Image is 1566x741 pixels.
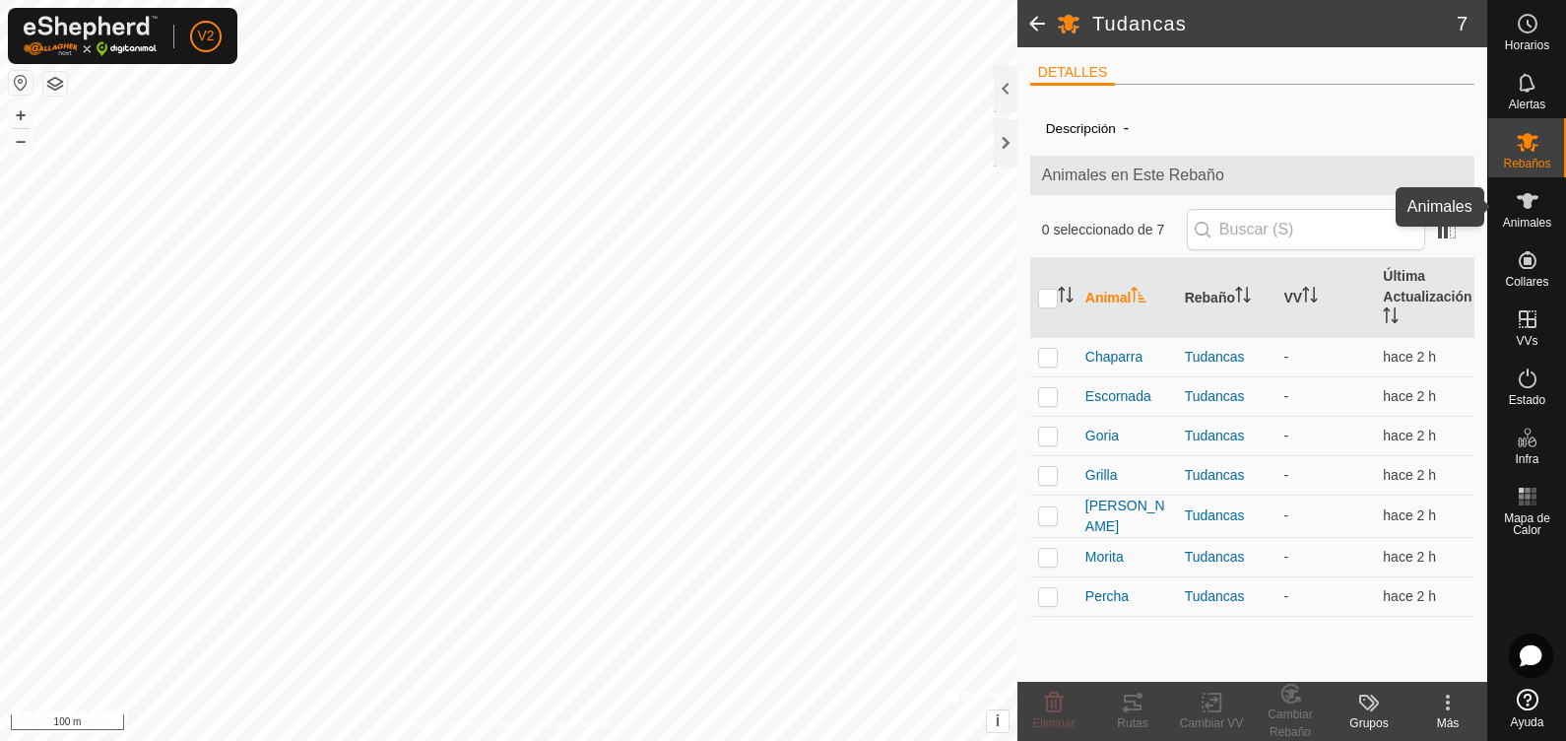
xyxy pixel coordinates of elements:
[1283,549,1288,565] app-display-virtual-paddock-transition: -
[9,129,33,153] button: –
[1116,111,1137,144] span: -
[1493,512,1561,536] span: Mapa de Calor
[1283,388,1288,404] app-display-virtual-paddock-transition: -
[1511,716,1544,728] span: Ayuda
[1251,706,1330,741] div: Cambiar Rebaño
[43,72,67,96] button: Capas del Mapa
[1383,588,1436,604] span: 15 ago 2025, 11:08
[1093,714,1172,732] div: Rutas
[1330,714,1408,732] div: Grupos
[407,715,520,733] a: Política de Privacidad
[1509,99,1545,110] span: Alertas
[1185,347,1269,368] div: Tudancas
[1515,453,1538,465] span: Infra
[1092,12,1457,35] h2: Tudancas
[1042,220,1187,240] span: 0 seleccionado de 7
[1283,349,1288,365] app-display-virtual-paddock-transition: -
[996,712,1000,729] span: i
[1085,496,1169,537] span: [PERSON_NAME]
[1185,426,1269,446] div: Tudancas
[1457,9,1468,38] span: 7
[1283,428,1288,443] app-display-virtual-paddock-transition: -
[1085,547,1124,568] span: Morita
[197,26,214,46] span: V2
[1032,716,1075,730] span: Eliminar
[1505,39,1549,51] span: Horarios
[1235,290,1251,305] p-sorticon: Activar para ordenar
[1085,465,1118,486] span: Grilla
[1283,507,1288,523] app-display-virtual-paddock-transition: -
[24,16,158,56] img: Logo Gallagher
[1042,164,1463,187] span: Animales en Este Rebaño
[1177,258,1276,338] th: Rebaño
[1058,290,1074,305] p-sorticon: Activar para ordenar
[1503,158,1550,169] span: Rebaños
[1302,290,1318,305] p-sorticon: Activar para ordenar
[1185,505,1269,526] div: Tudancas
[1383,428,1436,443] span: 15 ago 2025, 11:09
[1516,335,1537,347] span: VVs
[1383,310,1399,326] p-sorticon: Activar para ordenar
[1172,714,1251,732] div: Cambiar VV
[1383,507,1436,523] span: 15 ago 2025, 11:09
[1085,426,1119,446] span: Goria
[1085,347,1142,368] span: Chaparra
[1185,547,1269,568] div: Tudancas
[1030,62,1116,86] li: DETALLES
[1505,276,1548,288] span: Collares
[1275,258,1375,338] th: VV
[1085,586,1129,607] span: Percha
[1131,290,1146,305] p-sorticon: Activar para ordenar
[1283,467,1288,483] app-display-virtual-paddock-transition: -
[1185,386,1269,407] div: Tudancas
[1187,209,1425,250] input: Buscar (S)
[545,715,611,733] a: Contáctenos
[1383,549,1436,565] span: 15 ago 2025, 11:09
[1383,349,1436,365] span: 15 ago 2025, 11:09
[987,710,1009,732] button: i
[1046,121,1116,136] label: Descripción
[1077,258,1177,338] th: Animal
[1509,394,1545,406] span: Estado
[1383,388,1436,404] span: 15 ago 2025, 11:08
[1488,681,1566,736] a: Ayuda
[9,103,33,127] button: +
[1185,586,1269,607] div: Tudancas
[1375,258,1474,338] th: Última Actualización
[9,71,33,95] button: Restablecer Mapa
[1408,714,1487,732] div: Más
[1185,465,1269,486] div: Tudancas
[1085,386,1151,407] span: Escornada
[1283,588,1288,604] app-display-virtual-paddock-transition: -
[1383,467,1436,483] span: 15 ago 2025, 11:09
[1503,217,1551,229] span: Animales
